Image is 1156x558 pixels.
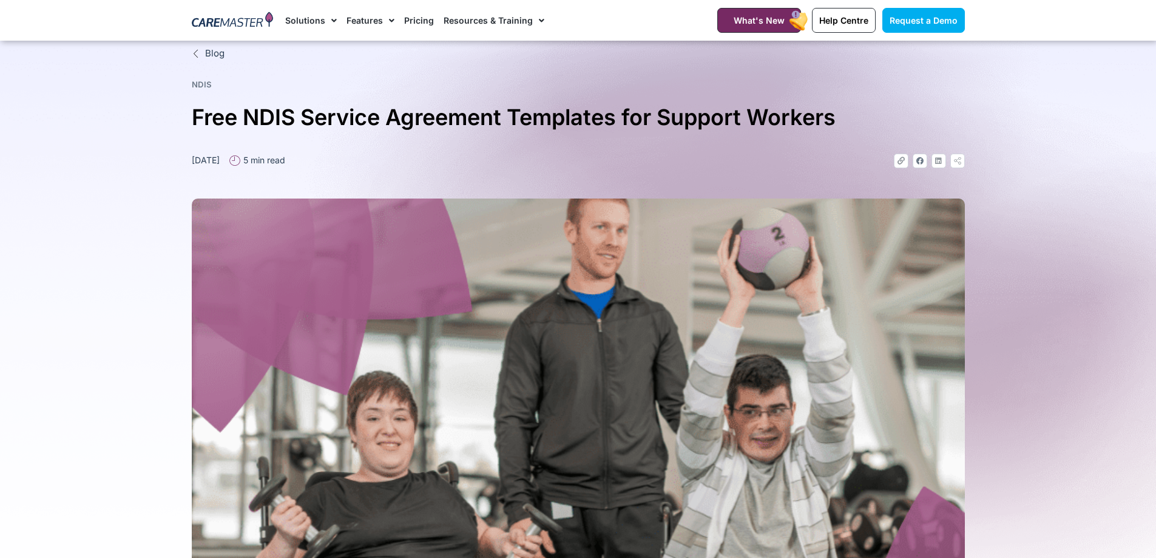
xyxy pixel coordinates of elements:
span: Request a Demo [890,15,958,26]
a: Help Centre [812,8,876,33]
span: Blog [202,47,225,61]
span: What's New [734,15,785,26]
img: CareMaster Logo [192,12,274,30]
a: Blog [192,47,965,61]
a: NDIS [192,80,212,89]
span: 5 min read [240,154,285,166]
h1: Free NDIS Service Agreement Templates for Support Workers [192,100,965,135]
time: [DATE] [192,155,220,165]
a: What's New [717,8,801,33]
a: Request a Demo [882,8,965,33]
span: Help Centre [819,15,868,26]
